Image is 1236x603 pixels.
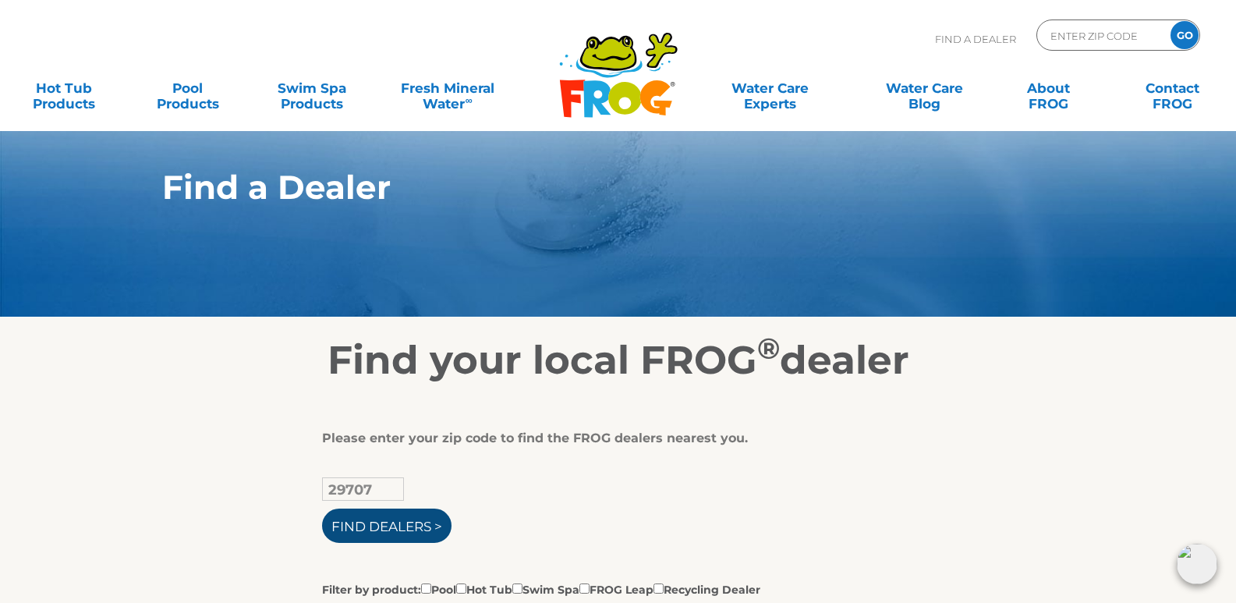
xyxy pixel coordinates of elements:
a: Water CareExperts [692,73,848,104]
p: Find A Dealer [935,20,1016,59]
a: AboutFROG [1000,73,1096,104]
label: Filter by product: Pool Hot Tub Swim Spa FROG Leap Recycling Dealer [322,580,760,598]
sup: ∞ [465,94,472,106]
a: Water CareBlog [877,73,973,104]
div: Please enter your zip code to find the FROG dealers nearest you. [322,431,903,446]
a: ContactFROG [1124,73,1220,104]
input: Filter by product:PoolHot TubSwim SpaFROG LeapRecycling Dealer [579,583,590,594]
h1: Find a Dealer [162,168,1002,206]
a: Hot TubProducts [16,73,112,104]
input: Filter by product:PoolHot TubSwim SpaFROG LeapRecycling Dealer [456,583,466,594]
input: GO [1170,21,1199,49]
input: Find Dealers > [322,509,452,543]
img: openIcon [1177,544,1217,584]
a: Fresh MineralWater∞ [388,73,508,104]
input: Filter by product:PoolHot TubSwim SpaFROG LeapRecycling Dealer [421,583,431,594]
a: PoolProducts [140,73,236,104]
input: Filter by product:PoolHot TubSwim SpaFROG LeapRecycling Dealer [512,583,522,594]
input: Zip Code Form [1049,24,1154,47]
input: Filter by product:PoolHot TubSwim SpaFROG LeapRecycling Dealer [653,583,664,594]
h2: Find your local FROG dealer [139,337,1098,384]
sup: ® [757,331,780,366]
a: Swim SpaProducts [264,73,360,104]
